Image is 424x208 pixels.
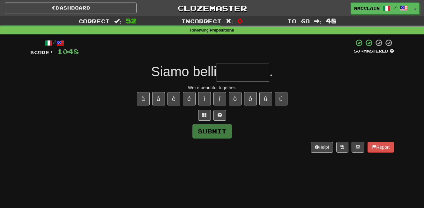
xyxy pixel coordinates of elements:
[314,18,321,24] span: :
[394,5,397,10] span: /
[229,92,242,105] button: ò
[57,47,79,55] span: 1048
[137,92,150,105] button: à
[311,142,333,153] button: Help!
[354,5,380,11] span: nmcclain
[198,92,211,105] button: ì
[78,18,110,24] span: Correct
[213,110,226,121] button: Single letter hint - you only get 1 per sentence and score half the points! alt+h
[269,64,273,79] span: .
[351,3,411,14] a: nmcclain /
[213,92,226,105] button: í
[5,3,137,13] a: Dashboard
[146,3,278,14] a: Clozemaster
[30,50,53,55] span: Score:
[259,92,272,105] button: ù
[354,48,363,54] span: 50 %
[354,48,394,54] div: Mastered
[287,18,310,24] span: To go
[198,110,211,121] button: Switch sentence to multiple choice alt+p
[237,17,243,25] span: 0
[114,18,121,24] span: :
[192,124,232,139] button: Submit
[167,92,180,105] button: è
[183,92,196,105] button: é
[326,17,337,25] span: 48
[368,142,394,153] button: Report
[126,17,137,25] span: 52
[151,64,216,79] span: Siamo belli
[30,84,394,91] div: We're beautiful together.
[210,28,234,32] strong: Prepositions
[275,92,287,105] button: ú
[226,18,233,24] span: :
[244,92,257,105] button: ó
[336,142,348,153] button: Round history (alt+y)
[152,92,165,105] button: á
[181,18,221,24] span: Incorrect
[30,39,79,47] div: /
